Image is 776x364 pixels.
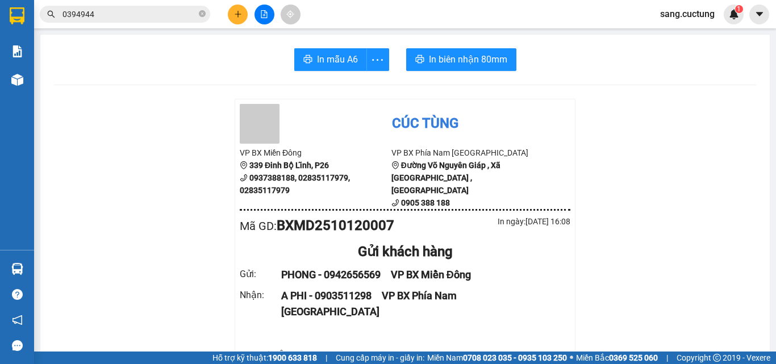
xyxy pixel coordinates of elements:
[317,52,358,66] span: In mẫu A6
[651,7,724,21] span: sang.cuctung
[277,217,394,233] b: BXMD2510120007
[12,340,23,351] span: message
[576,352,658,364] span: Miền Bắc
[281,267,557,283] div: PHONG - 0942656569 VP BX Miền Đông
[281,288,557,320] div: A PHI - 0903511298 VP BX Phía Nam [GEOGRAPHIC_DATA]
[735,5,743,13] sup: 1
[12,289,23,300] span: question-circle
[303,55,312,65] span: printer
[737,5,741,13] span: 1
[12,315,23,325] span: notification
[240,173,350,195] b: 0937388188, 02835117979, 02835117979
[391,199,399,207] span: phone
[11,45,23,57] img: solution-icon
[391,161,399,169] span: environment
[11,74,23,86] img: warehouse-icon
[366,48,389,71] button: more
[199,10,206,17] span: close-circle
[749,5,769,24] button: caret-down
[10,7,24,24] img: logo-vxr
[392,113,458,135] div: Cúc Tùng
[391,147,543,159] li: VP BX Phía Nam [GEOGRAPHIC_DATA]
[666,352,668,364] span: |
[336,352,424,364] span: Cung cấp máy in - giấy in:
[754,9,765,19] span: caret-down
[228,5,248,24] button: plus
[281,5,301,24] button: aim
[406,48,516,71] button: printerIn biên nhận 80mm
[429,52,507,66] span: In biên nhận 80mm
[240,288,281,302] div: Nhận :
[199,9,206,20] span: close-circle
[391,161,500,195] b: Đường Võ Nguyên Giáp , Xã [GEOGRAPHIC_DATA] , [GEOGRAPHIC_DATA]
[286,10,294,18] span: aim
[234,10,242,18] span: plus
[405,215,570,228] div: In ngày: [DATE] 16:08
[212,352,317,364] span: Hỗ trợ kỹ thuật:
[463,353,567,362] strong: 0708 023 035 - 0935 103 250
[11,263,23,275] img: warehouse-icon
[240,219,277,233] span: Mã GD :
[427,352,567,364] span: Miền Nam
[240,174,248,182] span: phone
[260,10,268,18] span: file-add
[240,147,391,159] li: VP BX Miền Đông
[240,161,248,169] span: environment
[570,355,573,360] span: ⚪️
[401,198,450,207] b: 0905 388 188
[47,10,55,18] span: search
[713,354,721,362] span: copyright
[255,5,274,24] button: file-add
[415,55,424,65] span: printer
[240,267,281,281] div: Gửi :
[294,48,367,71] button: printerIn mẫu A6
[62,8,197,20] input: Tìm tên, số ĐT hoặc mã đơn
[367,53,389,67] span: more
[326,352,327,364] span: |
[240,241,570,263] div: Gửi khách hàng
[609,353,658,362] strong: 0369 525 060
[268,353,317,362] strong: 1900 633 818
[240,348,570,362] div: Ghi chú: SỐ XE 39554 - 0977818481
[249,161,329,170] b: 339 Đinh Bộ Lĩnh, P26
[729,9,739,19] img: icon-new-feature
